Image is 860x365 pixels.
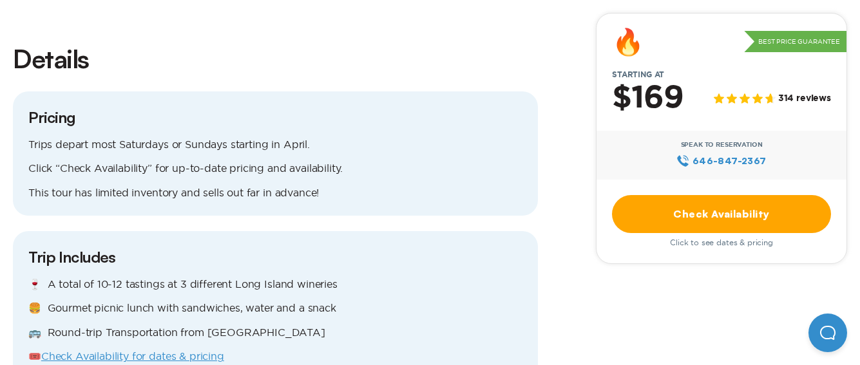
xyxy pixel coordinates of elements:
iframe: Help Scout Beacon - Open [808,314,847,352]
a: 646‍-847‍-2367 [676,154,766,168]
a: Check Availability for dates & pricing [41,350,224,362]
p: 🍔 Gourmet picnic lunch with sandwiches, water and a snack [28,301,522,315]
p: 🍷 A total of 10-12 tastings at 3 different Long Island wineries [28,277,522,292]
h3: Trip Includes [28,247,522,267]
span: 646‍-847‍-2367 [693,154,767,168]
h3: Pricing [28,107,522,127]
span: 314 reviews [778,94,831,105]
a: Check Availability [612,195,831,233]
p: Trips depart most Saturdays or Sundays starting in April. [28,138,522,152]
span: Starting at [597,70,680,79]
p: 🎟️ [28,350,522,364]
h2: Details [13,41,538,76]
p: Click “Check Availability” for up-to-date pricing and availability. [28,162,522,176]
div: 🔥 [612,29,644,55]
span: Speak to Reservation [681,141,763,149]
p: 🚌 Round-trip Transportation from [GEOGRAPHIC_DATA] [28,326,522,340]
h2: $169 [612,82,683,115]
span: Click to see dates & pricing [670,238,773,247]
p: Best Price Guarantee [744,31,846,53]
p: This tour has limited inventory and sells out far in advance! [28,186,522,200]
